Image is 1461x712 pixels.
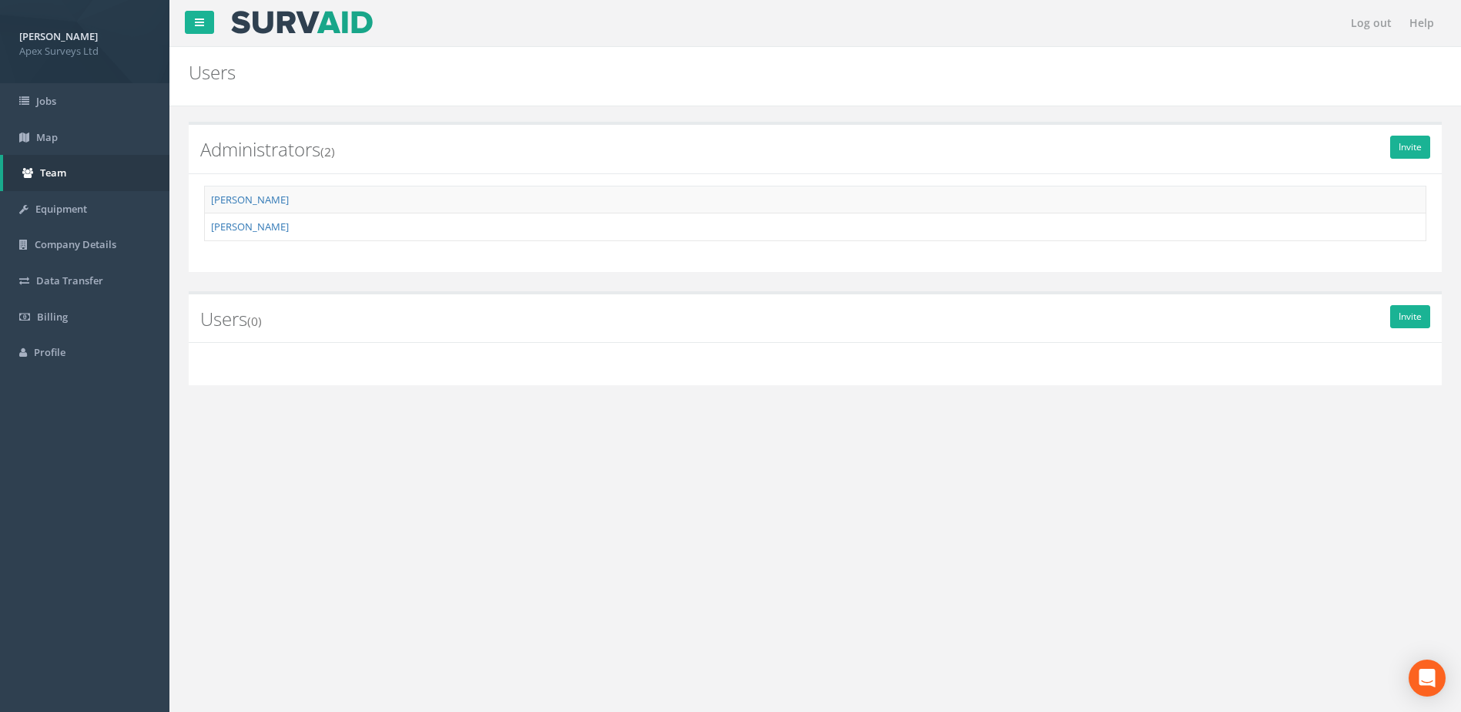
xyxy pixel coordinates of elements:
[40,166,66,180] span: Team
[19,29,98,43] strong: [PERSON_NAME]
[36,274,103,287] span: Data Transfer
[247,313,262,330] small: (0)
[200,309,1430,329] h2: Users
[200,139,1430,160] h2: Administrators
[1409,660,1446,697] div: Open Intercom Messenger
[34,345,65,359] span: Profile
[37,310,68,324] span: Billing
[189,62,1229,82] h2: Users
[35,202,87,216] span: Equipment
[19,25,150,58] a: [PERSON_NAME] Apex Surveys Ltd
[36,94,56,108] span: Jobs
[320,143,335,160] small: (2)
[211,193,289,207] a: [PERSON_NAME]
[3,155,169,191] a: Team
[1390,305,1430,328] a: Invite
[211,220,289,233] a: [PERSON_NAME]
[1390,136,1430,159] a: Invite
[35,237,116,251] span: Company Details
[36,130,58,144] span: Map
[19,44,150,59] span: Apex Surveys Ltd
